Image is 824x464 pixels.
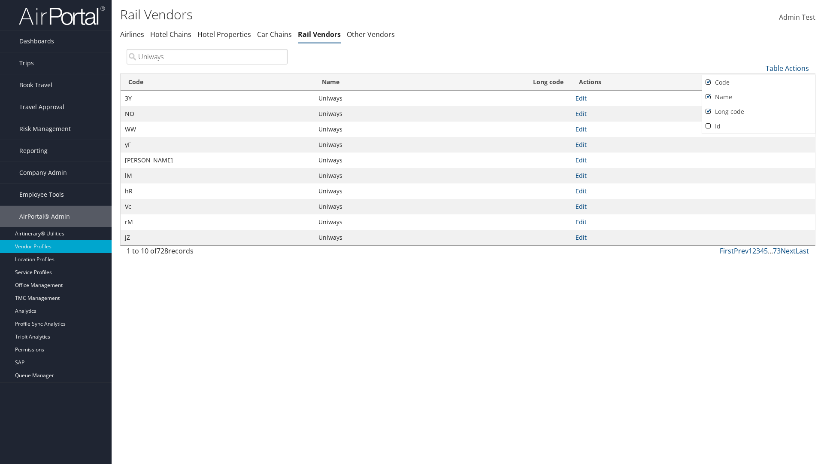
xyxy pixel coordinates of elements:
span: Dashboards [19,31,54,52]
a: Code [702,75,815,90]
span: Book Travel [19,74,52,96]
span: Travel Approval [19,96,64,118]
a: Long code [702,104,815,119]
span: AirPortal® Admin [19,206,70,227]
a: Id [702,119,815,134]
span: Employee Tools [19,184,64,205]
span: Reporting [19,140,48,162]
a: Name [702,90,815,104]
span: Risk Management [19,118,71,140]
span: Trips [19,52,34,74]
span: Company Admin [19,162,67,183]
img: airportal-logo.png [19,6,105,26]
